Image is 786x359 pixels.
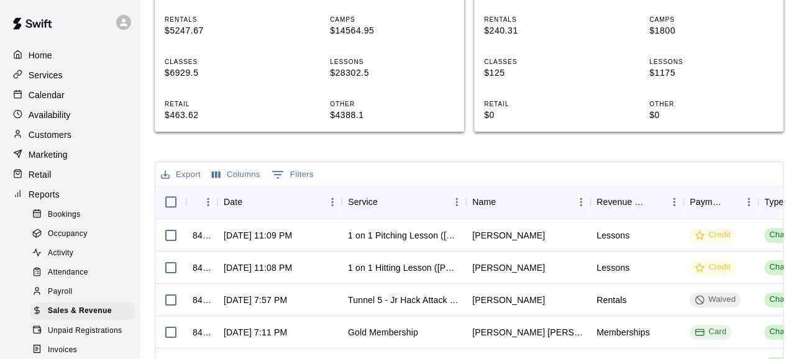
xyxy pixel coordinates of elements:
p: $28302.5 [330,66,454,80]
p: RENTALS [165,15,289,24]
button: Sort [378,193,395,211]
p: LESSONS [649,57,774,66]
div: 1 on 1 Pitching Lesson (Tyler Eckberg) [348,229,460,242]
a: Availability [10,106,130,124]
div: Payment Method [690,184,722,219]
p: CLASSES [165,57,289,66]
div: Memberships [596,326,650,339]
a: Customers [10,125,130,144]
a: Sales & Revenue [30,302,140,321]
div: 847081 [193,229,211,242]
span: Occupancy [48,228,88,240]
div: Activity [30,245,135,262]
p: LESSONS [330,57,454,66]
div: Rentals [596,294,627,306]
a: Marketing [10,145,130,164]
a: Services [10,66,130,84]
div: 1 on 1 Hitting Lesson (Tyler Eckberg) [348,261,460,274]
div: Sep 30, 2025, 7:57 PM [224,294,287,306]
span: Unpaid Registrations [48,325,122,337]
p: CLASSES [484,57,608,66]
button: Show filters [268,165,317,184]
p: $1800 [649,24,774,37]
span: Payroll [48,286,72,298]
p: $0 [484,109,608,122]
p: $14564.95 [330,24,454,37]
button: Menu [199,193,217,211]
div: Sales & Revenue [30,302,135,320]
div: Date [224,184,242,219]
div: Decker Wentzel [472,326,584,339]
div: Sep 30, 2025, 7:11 PM [224,326,287,339]
div: Date [217,184,342,219]
button: Select columns [209,165,263,184]
button: Menu [572,193,590,211]
div: Retail [10,165,130,184]
div: 846615 [193,326,211,339]
div: Service [348,184,378,219]
div: Lessons [596,229,629,242]
p: CAMPS [649,15,774,24]
a: Attendance [30,263,140,283]
a: Occupancy [30,224,140,243]
p: Calendar [29,89,65,101]
div: Revenue Category [596,184,647,219]
div: Revenue Category [590,184,683,219]
span: Attendance [48,266,88,279]
p: RETAIL [165,99,289,109]
p: CAMPS [330,15,454,24]
div: Occupancy [30,225,135,243]
div: Type [764,184,784,219]
div: Sep 30, 2025, 11:08 PM [224,261,292,274]
p: Availability [29,109,71,121]
div: Payroll [30,283,135,301]
div: Credit [695,229,731,241]
a: Reports [10,185,130,204]
span: Invoices [48,344,77,357]
p: OTHER [330,99,454,109]
div: Attendance [30,264,135,281]
div: Unpaid Registrations [30,322,135,340]
div: Name [472,184,496,219]
div: Gold Membership [348,326,418,339]
div: Service [342,184,466,219]
p: $0 [649,109,774,122]
p: RETAIL [484,99,608,109]
p: RENTALS [484,15,608,24]
p: Reports [29,188,60,201]
p: Retail [29,168,52,181]
p: OTHER [649,99,774,109]
p: $125 [484,66,608,80]
div: Tunnel 5 - Jr Hack Attack Rental (Baseball) [348,294,460,306]
p: $463.62 [165,109,289,122]
p: $6929.5 [165,66,289,80]
p: Services [29,69,63,81]
button: Sort [647,193,665,211]
div: Lessons [596,261,629,274]
button: Sort [242,193,260,211]
p: Marketing [29,148,68,161]
div: Bookings [30,206,135,224]
div: 846727 [193,294,211,306]
div: Name [466,184,590,219]
a: Calendar [10,86,130,104]
p: $240.31 [484,24,608,37]
button: Menu [739,193,758,211]
span: Bookings [48,209,81,221]
div: Card [695,326,726,338]
p: Home [29,49,52,61]
a: Home [10,46,130,65]
button: Sort [496,193,513,211]
button: Sort [722,193,739,211]
div: Credit [695,261,731,273]
a: Unpaid Registrations [30,321,140,340]
button: Menu [323,193,342,211]
div: Sep 30, 2025, 11:09 PM [224,229,292,242]
a: Activity [30,244,140,263]
p: Customers [29,129,71,141]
